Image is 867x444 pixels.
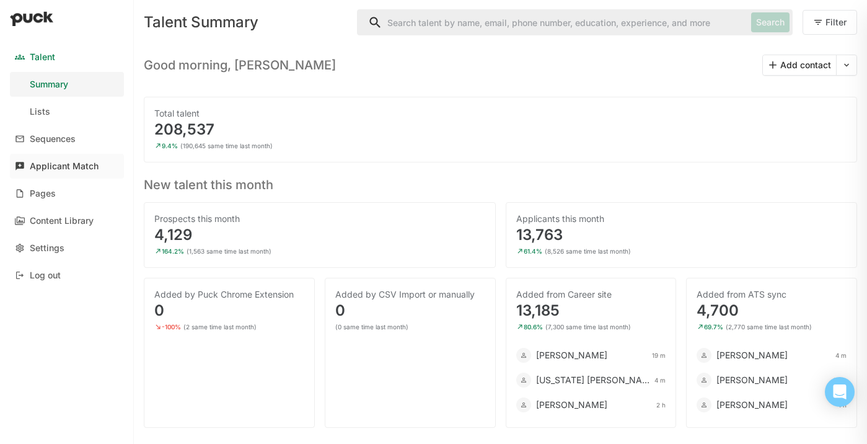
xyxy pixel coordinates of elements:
div: 4 m [835,352,847,359]
div: 19 m [652,352,666,359]
div: 13,763 [516,228,847,242]
div: Open Intercom Messenger [825,377,855,407]
div: 2 h [656,401,666,409]
div: 0 [335,303,485,318]
div: [US_STATE] [PERSON_NAME] [536,374,653,386]
div: Talent Summary [144,15,347,30]
div: 61.4% [524,247,542,255]
a: Lists [10,99,124,124]
a: Pages [10,181,124,206]
div: Talent [30,52,55,63]
a: Talent [10,45,124,69]
a: Applicant Match [10,154,124,179]
div: Pages [30,189,56,199]
div: Added by Puck Chrome Extension [154,288,304,301]
div: Log out [30,270,61,281]
div: Added from ATS sync [697,288,847,301]
div: (190,645 same time last month) [180,142,273,149]
div: (1,563 same time last month) [187,247,271,255]
div: Added by CSV Import or manually [335,288,485,301]
div: Settings [30,243,64,254]
div: (8,526 same time last month) [545,247,631,255]
h3: Good morning, [PERSON_NAME] [144,58,336,73]
button: Add contact [763,55,836,75]
div: Sequences [30,134,76,144]
div: 0 [154,303,304,318]
div: Content Library [30,216,94,226]
a: Settings [10,236,124,260]
div: Applicant Match [30,161,99,172]
h3: New talent this month [144,172,857,192]
div: [PERSON_NAME] [716,349,788,362]
div: 4,700 [697,303,847,318]
div: 208,537 [154,122,847,137]
input: Search [358,10,746,35]
div: 4,129 [154,228,485,242]
div: Prospects this month [154,213,485,225]
div: 13,185 [516,303,666,318]
a: Content Library [10,208,124,233]
div: 164.2% [162,247,184,255]
div: -100% [162,323,181,331]
div: Lists [30,107,50,117]
div: [PERSON_NAME] [716,374,788,386]
div: (2,770 same time last month) [726,323,812,331]
div: 80.6% [524,323,543,331]
div: Applicants this month [516,213,847,225]
div: (0 same time last month) [335,323,408,331]
a: Sequences [10,127,124,151]
div: [PERSON_NAME] [536,349,607,362]
div: [PERSON_NAME] [536,399,607,411]
a: Summary [10,72,124,97]
div: 4 m [654,376,666,384]
button: Filter [803,10,857,35]
div: Total talent [154,107,847,120]
div: 19 m [833,376,847,384]
div: 9.4% [162,142,178,149]
div: (7,300 same time last month) [545,323,631,331]
div: (2 same time last month) [183,323,257,331]
div: Summary [30,79,68,90]
div: [PERSON_NAME] [716,399,788,411]
div: Added from Career site [516,288,666,301]
div: 69.7% [704,323,723,331]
